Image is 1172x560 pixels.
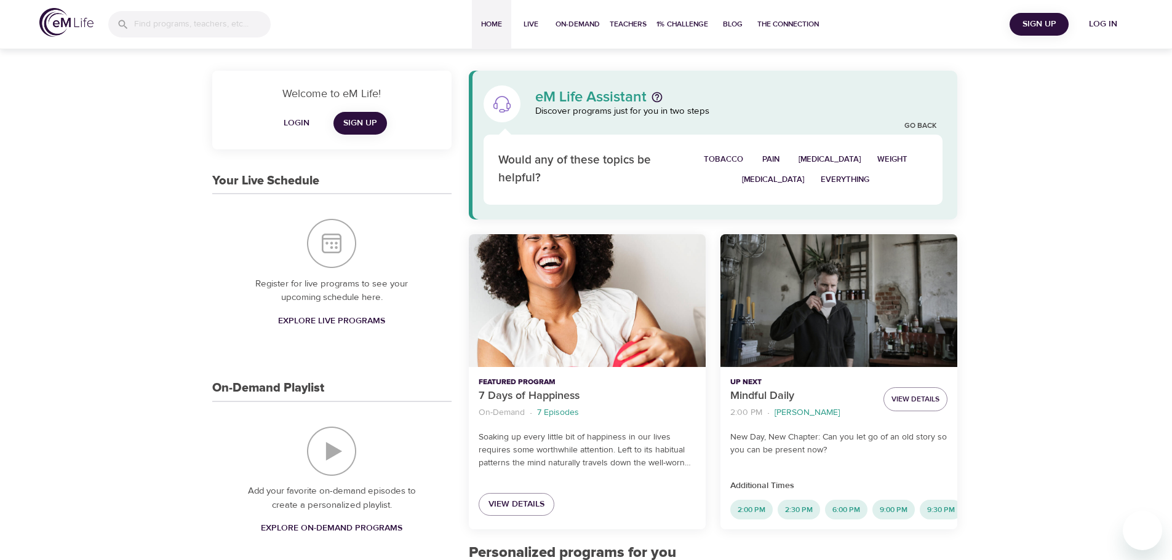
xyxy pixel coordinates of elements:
span: [MEDICAL_DATA] [799,152,861,167]
a: Explore On-Demand Programs [256,517,407,540]
p: 7 Days of Happiness [479,388,696,404]
button: Sign Up [1010,13,1069,36]
span: Everything [821,173,869,187]
li: · [767,404,770,421]
button: Tobacco [696,149,751,170]
li: · [530,404,532,421]
button: Login [277,112,316,135]
iframe: Button to launch messaging window [1123,511,1162,550]
p: Welcome to eM Life! [227,85,437,102]
p: Register for live programs to see your upcoming schedule here. [237,277,427,305]
span: 1% Challenge [656,18,708,31]
div: 9:30 PM [920,500,962,519]
button: 7 Days of Happiness [469,234,706,368]
span: Login [282,116,311,131]
button: Pain [751,149,791,170]
span: Tobacco [704,152,743,167]
p: eM Life Assistant [535,90,647,105]
button: Weight [869,149,915,170]
button: View Details [883,387,947,411]
nav: breadcrumb [479,404,696,421]
p: Up Next [730,377,874,388]
p: [PERSON_NAME] [775,406,840,419]
div: 2:30 PM [778,500,820,519]
span: View Details [891,393,939,406]
div: 9:00 PM [872,500,915,519]
span: 2:00 PM [730,505,773,515]
p: Featured Program [479,377,696,388]
input: Find programs, teachers, etc... [134,11,271,37]
a: Explore Live Programs [273,310,390,333]
p: 7 Episodes [537,406,579,419]
img: Your Live Schedule [307,219,356,268]
button: [MEDICAL_DATA] [734,170,813,190]
span: Teachers [610,18,647,31]
span: 2:30 PM [778,505,820,515]
a: View Details [479,493,554,516]
a: Sign Up [333,112,387,135]
h3: On-Demand Playlist [212,381,324,395]
h3: Your Live Schedule [212,174,319,188]
button: Log in [1074,13,1133,36]
span: Explore Live Programs [278,314,385,329]
span: Home [477,18,506,31]
p: Soaking up every little bit of happiness in our lives requires some worthwhile attention. Left to... [479,431,696,470]
p: Add your favorite on-demand episodes to create a personalized playlist. [237,484,427,512]
p: On-Demand [479,406,525,419]
span: The Connection [757,18,819,31]
img: On-Demand Playlist [307,427,356,476]
p: Additional Times [730,479,947,492]
span: 9:30 PM [920,505,962,515]
span: Explore On-Demand Programs [261,521,402,536]
button: [MEDICAL_DATA] [791,149,869,170]
nav: breadcrumb [730,404,874,421]
span: Sign Up [343,116,377,131]
div: 6:00 PM [825,500,867,519]
p: 2:00 PM [730,406,762,419]
span: On-Demand [556,18,600,31]
span: Sign Up [1015,17,1064,32]
img: logo [39,8,94,37]
p: Mindful Daily [730,388,874,404]
a: Go Back [904,121,936,132]
button: Everything [813,170,877,190]
p: Would any of these topics be helpful? [498,152,669,187]
p: New Day, New Chapter: Can you let go of an old story so you can be present now? [730,431,947,457]
span: Weight [877,152,907,167]
span: 9:00 PM [872,505,915,515]
p: Discover programs just for you in two steps [535,105,943,119]
button: Mindful Daily [720,234,957,368]
span: Log in [1078,17,1128,32]
span: 6:00 PM [825,505,867,515]
img: eM Life Assistant [492,94,512,114]
span: Blog [718,18,747,31]
span: View Details [488,497,544,512]
div: 2:00 PM [730,500,773,519]
span: Pain [759,152,783,167]
span: Live [516,18,546,31]
span: [MEDICAL_DATA] [742,173,805,187]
